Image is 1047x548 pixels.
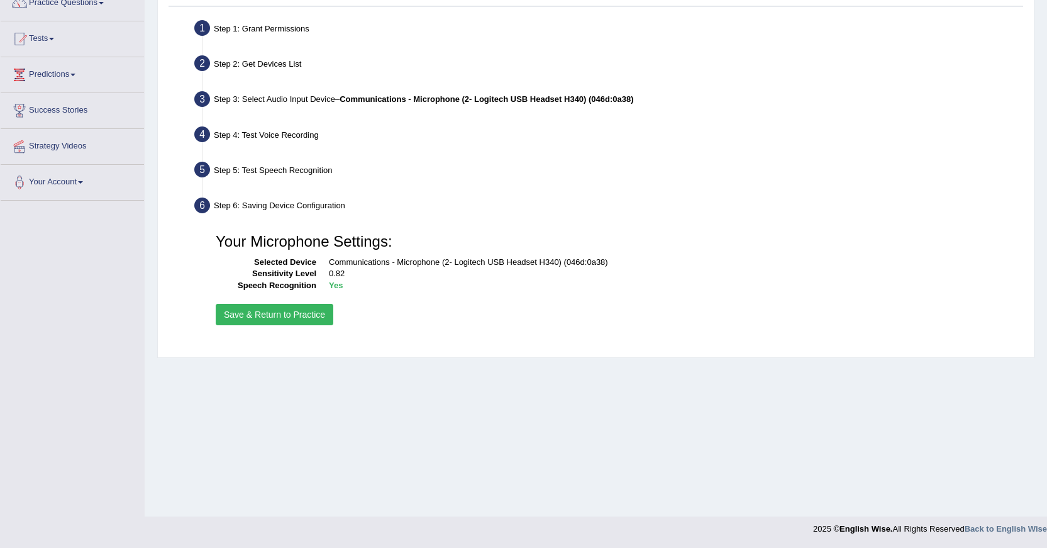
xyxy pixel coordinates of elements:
div: Step 6: Saving Device Configuration [189,194,1028,221]
div: Step 5: Test Speech Recognition [189,158,1028,186]
div: Step 3: Select Audio Input Device [189,87,1028,115]
dt: Selected Device [216,257,316,269]
button: Save & Return to Practice [216,304,333,325]
div: Step 1: Grant Permissions [189,16,1028,44]
b: Yes [329,281,343,290]
b: Communications - Microphone (2- Logitech USB Headset H340) (046d:0a38) [340,94,633,104]
a: Predictions [1,57,144,89]
dt: Speech Recognition [216,280,316,292]
a: Your Account [1,165,144,196]
dt: Sensitivity Level [216,268,316,280]
dd: Communications - Microphone (2- Logitech USB Headset H340) (046d:0a38) [329,257,1014,269]
span: – [335,94,634,104]
dd: 0.82 [329,268,1014,280]
div: 2025 © All Rights Reserved [813,517,1047,535]
div: Step 2: Get Devices List [189,52,1028,79]
a: Strategy Videos [1,129,144,160]
a: Back to English Wise [965,524,1047,534]
a: Tests [1,21,144,53]
h3: Your Microphone Settings: [216,233,1014,250]
a: Success Stories [1,93,144,125]
div: Step 4: Test Voice Recording [189,123,1028,150]
strong: English Wise. [839,524,892,534]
